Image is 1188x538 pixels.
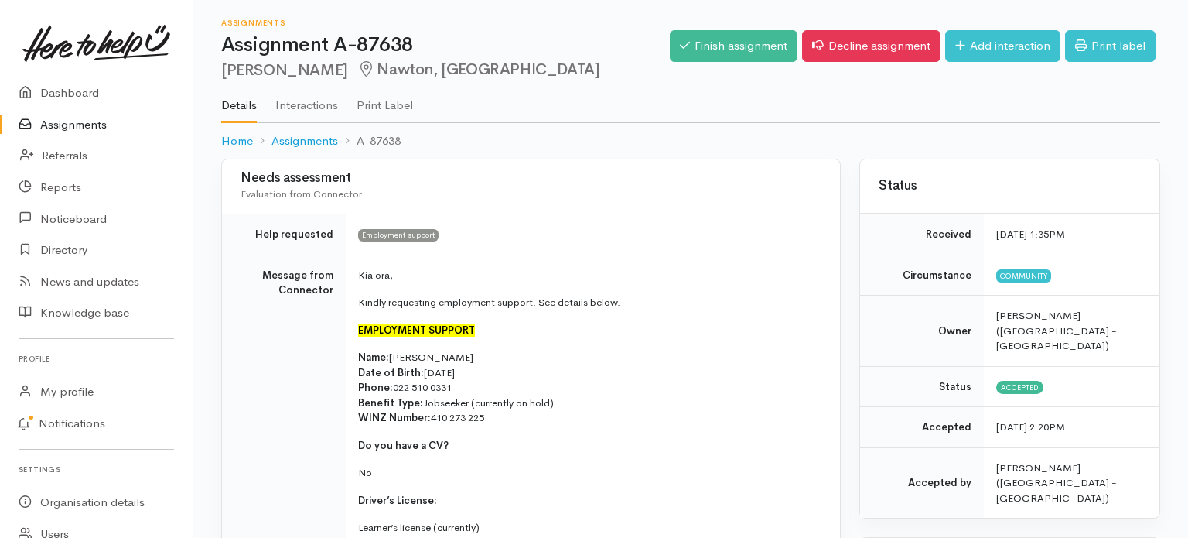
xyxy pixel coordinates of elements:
[860,296,984,367] td: Owner
[358,324,475,337] font: EMPLOYMENT SUPPORT
[860,255,984,296] td: Circumstance
[19,348,174,369] h6: Profile
[1065,30,1156,62] a: Print label
[670,30,797,62] a: Finish assignment
[358,229,439,242] span: Employment support
[996,228,1065,241] time: [DATE] 1:35PM
[358,351,389,364] span: Name:
[860,366,984,407] td: Status
[358,439,449,452] span: Do you have a CV?
[241,187,362,200] span: Evaluation from Connector
[358,350,821,426] p: [PERSON_NAME] [DATE] 022 510 0331 Jobseeker (currently on hold) 410 273 225
[358,494,437,507] span: Driver’s License:
[358,411,431,424] span: WINZ Number:
[358,396,423,409] span: Benefit Type:
[802,30,940,62] a: Decline assignment
[357,60,600,79] span: Nawton, [GEOGRAPHIC_DATA]
[358,381,393,394] span: Phone:
[879,179,1141,194] h3: Status
[984,447,1159,518] td: [PERSON_NAME] ([GEOGRAPHIC_DATA] - [GEOGRAPHIC_DATA])
[358,366,424,379] span: Date of Birth:
[19,459,174,480] h6: Settings
[221,123,1160,159] nav: breadcrumb
[996,269,1051,282] span: Community
[860,407,984,448] td: Accepted
[221,61,670,79] h2: [PERSON_NAME]
[358,465,821,481] p: No
[222,214,346,255] td: Help requested
[945,30,1060,62] a: Add interaction
[221,19,670,27] h6: Assignments
[357,78,413,122] a: Print Label
[996,381,1043,393] span: Accepted
[358,295,821,310] p: Kindly requesting employment support. See details below.
[221,34,670,57] h1: Assignment A-87638
[338,132,401,150] li: A-87638
[996,420,1065,433] time: [DATE] 2:20PM
[275,78,338,122] a: Interactions
[271,132,338,150] a: Assignments
[241,171,821,186] h3: Needs assessment
[221,78,257,123] a: Details
[860,214,984,255] td: Received
[221,132,253,150] a: Home
[358,520,821,536] p: Learner’s license (currently)
[358,268,821,283] p: Kia ora,
[996,309,1117,352] span: [PERSON_NAME] ([GEOGRAPHIC_DATA] - [GEOGRAPHIC_DATA])
[860,447,984,518] td: Accepted by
